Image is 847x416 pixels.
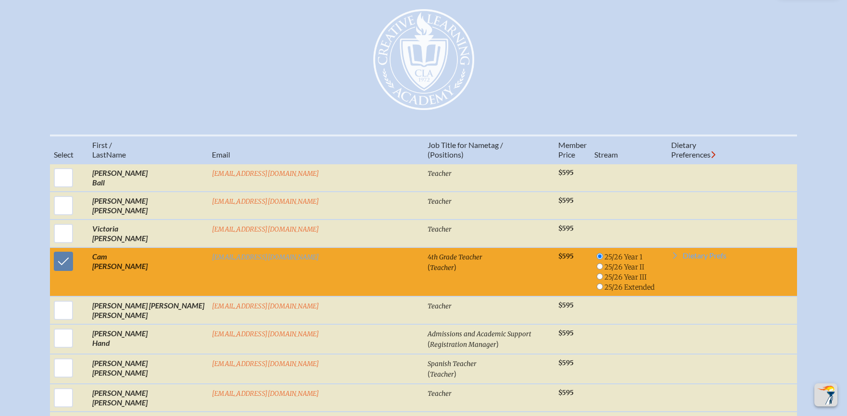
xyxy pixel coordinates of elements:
[366,2,481,117] img: Creative Learning Academy
[496,339,499,348] span: )
[554,135,590,164] th: Memb
[430,264,454,272] span: Teacher
[208,135,424,164] th: Email
[212,330,319,338] a: [EMAIL_ADDRESS][DOMAIN_NAME]
[212,225,319,233] a: [EMAIL_ADDRESS][DOMAIN_NAME]
[558,252,574,260] span: $595
[212,170,319,178] a: [EMAIL_ADDRESS][DOMAIN_NAME]
[671,140,711,159] span: ary Preferences
[667,135,743,164] th: Diet
[212,360,319,368] a: [EMAIL_ADDRESS][DOMAIN_NAME]
[454,369,456,378] span: )
[558,196,574,205] span: $595
[88,192,208,220] td: [PERSON_NAME] [PERSON_NAME]
[428,170,452,178] span: Teacher
[558,389,574,397] span: $595
[428,339,430,348] span: (
[590,135,667,164] th: Stream
[88,324,208,354] td: [PERSON_NAME] Hand
[424,135,554,164] th: Job Title for Nametag / (Positions)
[92,150,106,159] span: Last
[683,252,726,259] span: Dietary Prefs
[430,341,496,349] span: Registration Manager
[212,253,319,261] a: [EMAIL_ADDRESS][DOMAIN_NAME]
[428,262,430,271] span: (
[54,150,74,159] span: Select
[88,247,208,296] td: Cam [PERSON_NAME]
[814,383,837,406] button: Scroll Top
[428,330,531,338] span: Admissions and Academic Support
[594,252,655,262] li: 25/26 Year 1
[671,252,726,263] a: Dietary Prefs
[594,272,655,282] li: 25/26 Year III
[558,169,574,177] span: $595
[428,253,482,261] span: 4th Grade Teacher
[92,140,112,149] span: First /
[816,385,835,404] img: To the top
[428,302,452,310] span: Teacher
[428,369,430,378] span: (
[428,360,477,368] span: Spanish Teacher
[212,302,319,310] a: [EMAIL_ADDRESS][DOMAIN_NAME]
[212,390,319,398] a: [EMAIL_ADDRESS][DOMAIN_NAME]
[558,224,574,232] span: $595
[558,301,574,309] span: $595
[428,390,452,398] span: Teacher
[88,220,208,247] td: Victoria [PERSON_NAME]
[594,282,655,292] li: 25/26 Extended
[428,197,452,206] span: Teacher
[558,329,574,337] span: $595
[212,197,319,206] a: [EMAIL_ADDRESS][DOMAIN_NAME]
[88,354,208,384] td: [PERSON_NAME] [PERSON_NAME]
[594,262,655,272] li: 25/26 Year II
[558,359,574,367] span: $595
[454,262,456,271] span: )
[88,384,208,412] td: [PERSON_NAME] [PERSON_NAME]
[88,135,208,164] th: Name
[580,140,587,149] span: er
[88,296,208,324] td: [PERSON_NAME] [PERSON_NAME] [PERSON_NAME]
[430,370,454,379] span: Teacher
[88,164,208,192] td: [PERSON_NAME] Ball
[428,225,452,233] span: Teacher
[558,150,575,159] span: Price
